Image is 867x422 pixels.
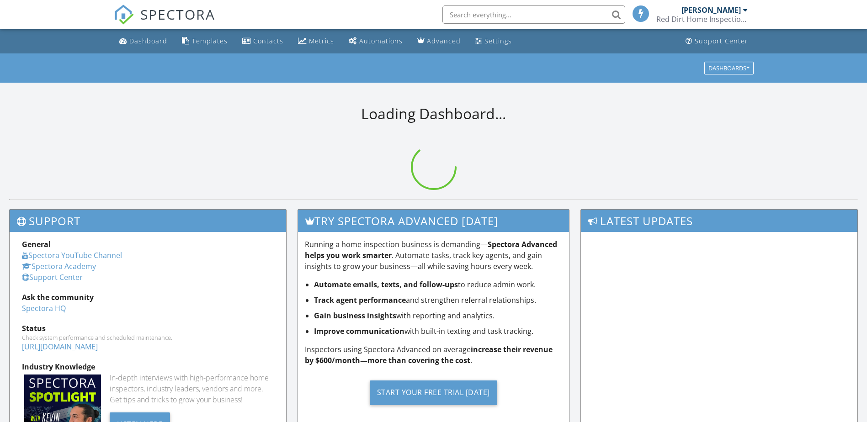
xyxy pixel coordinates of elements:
[10,210,286,232] h3: Support
[22,334,274,341] div: Check system performance and scheduled maintenance.
[359,37,403,45] div: Automations
[442,5,625,24] input: Search everything...
[140,5,215,24] span: SPECTORA
[314,311,396,321] strong: Gain business insights
[427,37,461,45] div: Advanced
[309,37,334,45] div: Metrics
[704,62,754,74] button: Dashboards
[253,37,283,45] div: Contacts
[345,33,406,50] a: Automations (Basic)
[681,5,741,15] div: [PERSON_NAME]
[294,33,338,50] a: Metrics
[22,361,274,372] div: Industry Knowledge
[22,261,96,271] a: Spectora Academy
[314,326,404,336] strong: Improve communication
[314,280,458,290] strong: Automate emails, texts, and follow-ups
[682,33,752,50] a: Support Center
[22,303,66,313] a: Spectora HQ
[314,310,562,321] li: with reporting and analytics.
[22,239,51,249] strong: General
[22,323,274,334] div: Status
[708,65,750,71] div: Dashboards
[472,33,516,50] a: Settings
[178,33,231,50] a: Templates
[22,342,98,352] a: [URL][DOMAIN_NAME]
[656,15,748,24] div: Red Dirt Home Inspections LLC.
[305,373,562,412] a: Start Your Free Trial [DATE]
[305,344,553,365] strong: increase their revenue by $600/month—more than covering the cost
[22,250,122,260] a: Spectora YouTube Channel
[22,272,83,282] a: Support Center
[314,279,562,290] li: to reduce admin work.
[305,344,562,366] p: Inspectors using Spectora Advanced on average .
[484,37,512,45] div: Settings
[314,295,562,306] li: and strengthen referral relationships.
[192,37,228,45] div: Templates
[239,33,287,50] a: Contacts
[370,380,497,405] div: Start Your Free Trial [DATE]
[305,239,562,272] p: Running a home inspection business is demanding— . Automate tasks, track key agents, and gain ins...
[129,37,167,45] div: Dashboard
[298,210,569,232] h3: Try spectora advanced [DATE]
[314,326,562,337] li: with built-in texting and task tracking.
[116,33,171,50] a: Dashboard
[305,239,557,260] strong: Spectora Advanced helps you work smarter
[22,292,274,303] div: Ask the community
[695,37,748,45] div: Support Center
[414,33,464,50] a: Advanced
[110,372,274,405] div: In-depth interviews with high-performance home inspectors, industry leaders, vendors and more. Ge...
[114,12,215,32] a: SPECTORA
[314,295,406,305] strong: Track agent performance
[114,5,134,25] img: The Best Home Inspection Software - Spectora
[581,210,857,232] h3: Latest Updates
